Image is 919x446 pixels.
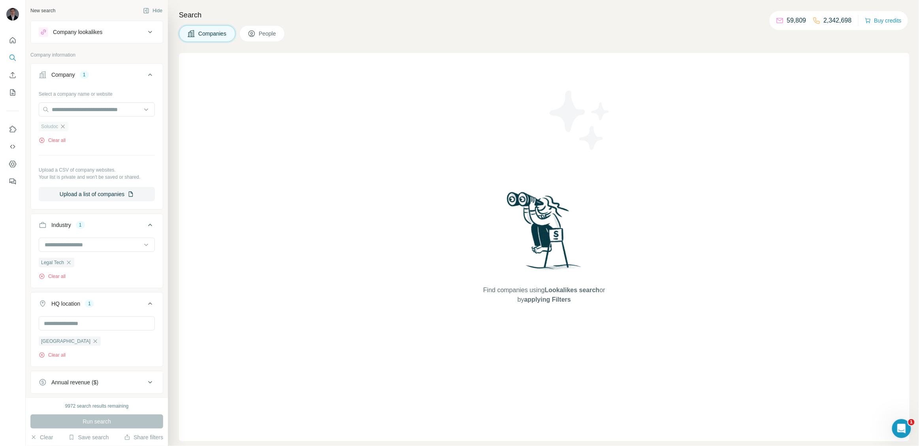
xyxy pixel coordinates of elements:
div: HQ location [51,300,80,308]
div: Company [51,71,75,79]
img: Surfe Illustration - Woman searching with binoculars [503,190,586,278]
button: HQ location1 [31,294,163,316]
button: Use Surfe on LinkedIn [6,122,19,136]
button: Quick start [6,33,19,47]
p: 2,342,698 [824,16,852,25]
div: Company lookalikes [53,28,102,36]
span: applying Filters [524,296,571,303]
button: Feedback [6,174,19,189]
div: 1 [80,71,89,78]
div: Select a company name or website [39,87,155,98]
span: People [259,30,277,38]
button: Industry1 [31,215,163,238]
iframe: Intercom live chat [892,419,911,438]
div: 9972 search results remaining [65,403,129,410]
button: Enrich CSV [6,68,19,82]
h4: Search [179,9,910,21]
button: Dashboard [6,157,19,171]
span: Find companies using or by [481,285,607,304]
button: Share filters [124,433,163,441]
button: Upload a list of companies [39,187,155,201]
p: Your list is private and won't be saved or shared. [39,174,155,181]
span: Soludoc [41,123,58,130]
img: Avatar [6,8,19,21]
button: Clear all [39,137,66,144]
button: Company lookalikes [31,23,163,42]
p: Upload a CSV of company websites. [39,166,155,174]
button: Hide [137,5,168,17]
button: Search [6,51,19,65]
button: Buy credits [865,15,902,26]
div: New search [30,7,55,14]
div: 1 [85,300,94,307]
span: Lookalikes search [545,287,600,293]
button: Save search [68,433,109,441]
button: Clear [30,433,53,441]
div: 1 [76,221,85,229]
div: Annual revenue ($) [51,378,98,386]
span: [GEOGRAPHIC_DATA] [41,338,90,345]
button: Company1 [31,65,163,87]
button: Clear all [39,352,66,359]
button: My lists [6,85,19,100]
img: Surfe Illustration - Stars [544,85,616,156]
span: 1 [908,419,915,425]
span: Legal Tech [41,259,64,266]
button: Clear all [39,273,66,280]
div: Industry [51,221,71,229]
span: Companies [198,30,227,38]
p: Company information [30,51,163,59]
button: Use Surfe API [6,140,19,154]
button: Annual revenue ($) [31,373,163,392]
p: 59,809 [787,16,806,25]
